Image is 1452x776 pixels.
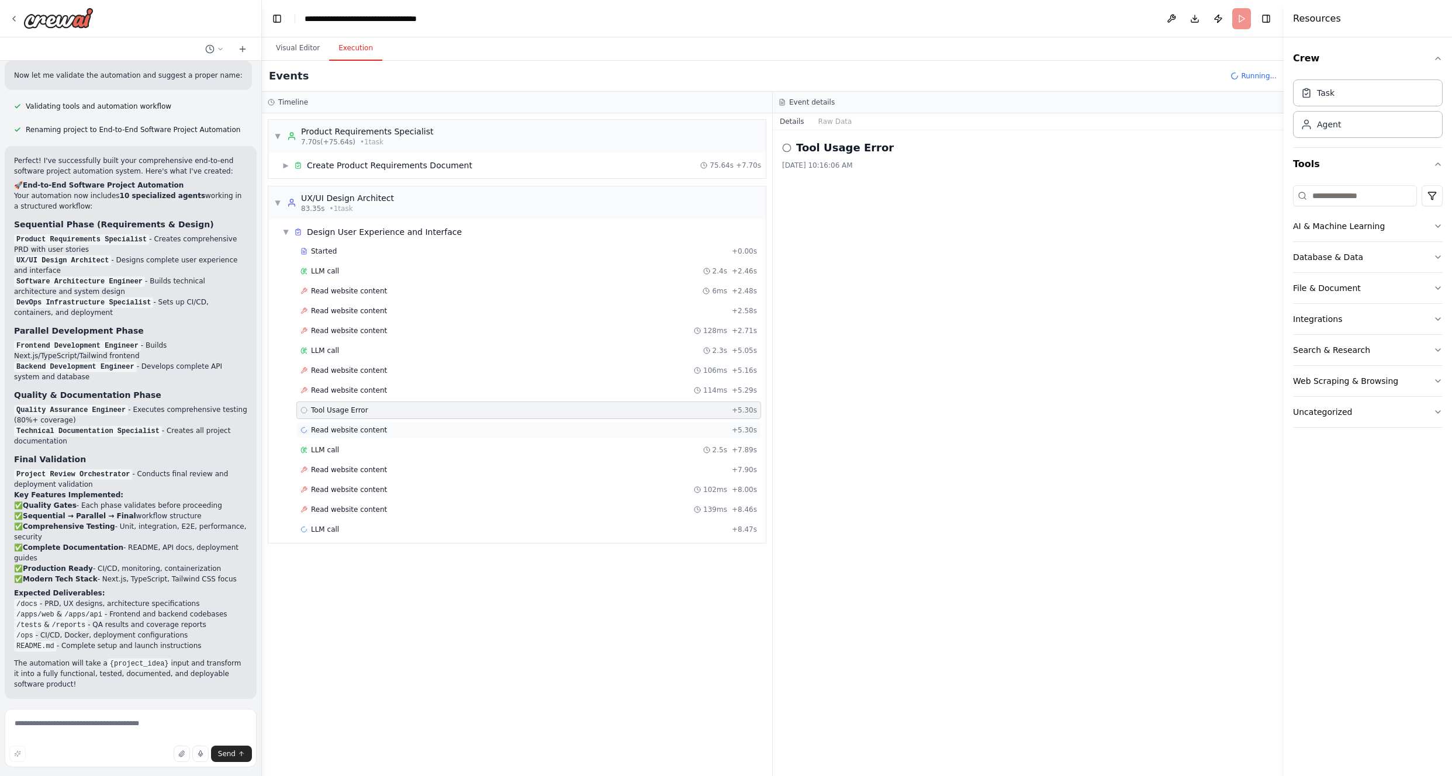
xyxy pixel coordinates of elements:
button: Improve this prompt [9,746,26,762]
code: README.md [14,641,57,652]
div: UX/UI Design Architect [301,192,394,204]
span: 6ms [712,286,727,296]
code: Frontend Development Engineer [14,341,141,351]
code: UX/UI Design Architect [14,255,111,266]
div: Uncategorized [1293,406,1352,418]
strong: Expected Deliverables: [14,589,105,597]
span: 2.5s [713,445,727,455]
button: Send [211,746,252,762]
strong: Quality Gates [23,501,77,510]
li: - Creates all project documentation [14,425,247,446]
code: Project Review Orchestrator [14,469,132,480]
span: 102ms [703,485,727,494]
div: Tools [1293,181,1443,437]
span: + 5.30s [732,406,757,415]
div: File & Document [1293,282,1361,294]
span: + 5.30s [732,425,757,435]
button: Visual Editor [267,36,329,61]
button: File & Document [1293,273,1443,303]
h4: Resources [1293,12,1341,26]
span: Read website content [311,306,387,316]
strong: Key Features Implemented: [14,491,123,499]
span: 106ms [703,366,727,375]
span: + 8.47s [732,525,757,534]
code: /apps/web [14,609,57,620]
button: Details [773,113,811,130]
span: + 5.29s [732,386,757,395]
div: Agent [1317,119,1341,130]
span: • 1 task [330,204,353,213]
h3: Timeline [278,98,308,107]
li: - PRD, UX designs, architecture specifications [14,598,247,609]
li: - Develops complete API system and database [14,361,247,382]
strong: Final Validation [14,455,86,464]
button: Click to speak your automation idea [192,746,209,762]
button: Upload files [174,746,190,762]
span: Read website content [311,505,387,514]
button: Start a new chat [233,42,252,56]
strong: Modern Tech Stack [23,575,98,583]
span: + 7.70s [736,161,761,170]
h3: Event details [789,98,835,107]
div: Search & Research [1293,344,1370,356]
span: + 5.05s [732,346,757,355]
strong: Quality & Documentation Phase [14,390,161,400]
button: Hide right sidebar [1258,11,1274,27]
span: 114ms [703,386,727,395]
p: The automation will take a input and transform it into a fully functional, tested, documented, an... [14,658,247,690]
span: + 8.00s [732,485,757,494]
span: ▼ [282,227,289,237]
li: & - QA results and coverage reports [14,619,247,630]
code: Technical Documentation Specialist [14,426,162,437]
strong: Sequential → Parallel → Final [23,512,136,520]
code: Backend Development Engineer [14,362,137,372]
span: 83.35s [301,204,325,213]
div: Task [1317,87,1335,99]
button: Switch to previous chat [200,42,229,56]
span: 139ms [703,505,727,514]
span: Create Product Requirements Document [307,160,472,171]
code: Software Architecture Engineer [14,276,145,287]
li: - CI/CD, Docker, deployment configurations [14,630,247,640]
nav: breadcrumb [305,13,436,25]
span: 2.4s [713,266,727,276]
code: Product Requirements Specialist [14,234,149,245]
button: Database & Data [1293,242,1443,272]
span: Send [218,749,236,758]
button: Integrations [1293,304,1443,334]
span: • 1 task [360,137,383,147]
button: Tools [1293,148,1443,181]
span: + 0.00s [732,247,757,256]
strong: Complete Documentation [23,543,123,552]
span: Read website content [311,465,387,474]
button: Uncategorized [1293,397,1443,427]
strong: Parallel Development Phase [14,326,144,335]
code: /ops [14,630,36,641]
h2: 🚀 [14,180,247,190]
span: Tool Usage Error [311,406,368,415]
div: [DATE] 10:16:06 AM [782,161,1274,170]
strong: Sequential Phase (Requirements & Design) [14,220,214,229]
li: - Complete setup and launch instructions [14,640,247,651]
li: - Creates comprehensive PRD with user stories [14,234,247,255]
code: {project_idea} [108,659,171,669]
code: /docs [14,599,40,609]
p: Your automation now includes working in a structured workflow: [14,190,247,212]
button: Execution [329,36,382,61]
span: + 2.71s [732,326,757,335]
code: /apps/api [62,609,105,620]
li: & - Frontend and backend codebases [14,609,247,619]
h2: Events [269,68,309,84]
span: Read website content [311,326,387,335]
span: 2.3s [713,346,727,355]
span: Design User Experience and Interface [307,226,462,238]
button: Crew [1293,42,1443,75]
span: + 7.89s [732,445,757,455]
li: - Conducts final review and deployment validation [14,469,247,490]
div: Web Scraping & Browsing [1293,375,1398,387]
span: 128ms [703,326,727,335]
span: + 8.46s [732,505,757,514]
code: /reports [50,620,88,630]
span: Running... [1241,71,1277,81]
div: AI & Machine Learning [1293,220,1385,232]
